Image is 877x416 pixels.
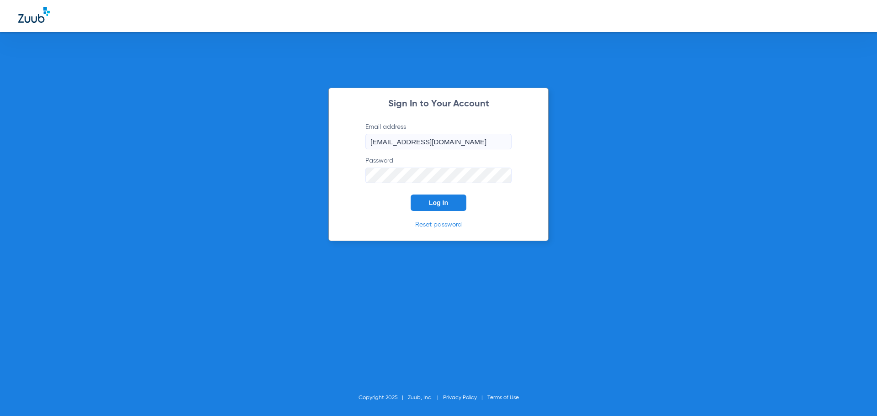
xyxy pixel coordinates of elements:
[443,395,477,400] a: Privacy Policy
[415,221,462,228] a: Reset password
[18,7,50,23] img: Zuub Logo
[365,134,512,149] input: Email address
[408,393,443,402] li: Zuub, Inc.
[365,168,512,183] input: Password
[352,100,525,109] h2: Sign In to Your Account
[429,199,448,206] span: Log In
[411,195,466,211] button: Log In
[359,393,408,402] li: Copyright 2025
[365,156,512,183] label: Password
[487,395,519,400] a: Terms of Use
[365,122,512,149] label: Email address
